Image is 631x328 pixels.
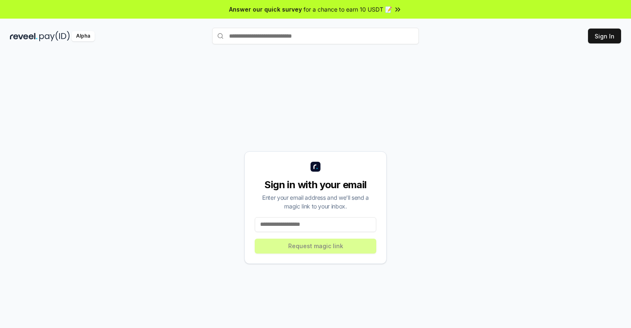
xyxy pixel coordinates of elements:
[255,193,376,211] div: Enter your email address and we’ll send a magic link to your inbox.
[10,31,38,41] img: reveel_dark
[311,162,320,172] img: logo_small
[304,5,392,14] span: for a chance to earn 10 USDT 📝
[72,31,95,41] div: Alpha
[39,31,70,41] img: pay_id
[229,5,302,14] span: Answer our quick survey
[255,178,376,192] div: Sign in with your email
[588,29,621,43] button: Sign In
